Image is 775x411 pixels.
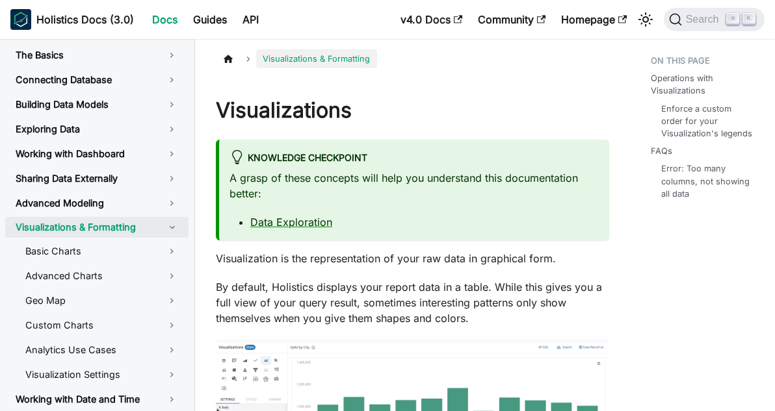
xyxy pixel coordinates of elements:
a: FAQs [651,145,672,157]
p: Visualization is the representation of your raw data in graphical form. [216,251,609,266]
a: Geo Map [15,290,189,312]
a: Enforce a custom order for your Visualization's legends [661,103,754,140]
button: Switch between dark and light mode (currently light mode) [635,9,656,30]
a: Advanced Charts [15,265,189,287]
a: The Basics [5,44,189,66]
a: Working with Dashboard [5,143,189,165]
a: Analytics Use Cases [15,339,189,361]
a: Visualizations & Formatting [5,217,156,238]
a: Exploring Data [5,118,189,140]
a: Guides [185,9,235,30]
a: Homepage [553,9,635,30]
a: Community [470,9,553,30]
nav: Breadcrumbs [216,49,609,68]
a: Advanced Modeling [5,192,189,214]
a: Basic Charts [15,240,189,262]
a: Working with Date and Time [5,388,189,410]
a: v4.0 Docs [393,9,470,30]
h1: Visualizations [216,97,609,123]
p: By default, Holistics displays your report data in a table. While this gives you a full view of y... [216,279,609,326]
a: Connecting Database [5,69,189,91]
a: Sharing Data Externally [5,168,189,190]
div: Knowledge Checkpoint [230,150,599,167]
button: Search [664,8,765,31]
a: Docs [144,9,185,30]
a: Operations with Visualizations [651,72,759,97]
a: HolisticsHolistics Docs (3.0) [10,9,134,30]
a: API [235,9,267,30]
span: Search [682,14,727,25]
kbd: ⌘ [726,13,739,25]
p: A grasp of these concepts will help you understand this documentation better: [230,170,599,201]
img: Holistics [10,9,31,30]
a: Data Exploration [250,216,332,229]
a: Error: Too many columns, not showing all data [661,162,754,200]
span: Visualizations & Formatting [256,49,376,68]
a: Custom Charts [15,314,189,336]
button: Toggle the collapsible sidebar category 'Visualizations & Formatting' [156,217,189,238]
b: Holistics Docs (3.0) [36,12,134,27]
a: Home page [216,49,241,68]
kbd: K [742,13,755,25]
a: Building Data Models [5,93,189,116]
a: Visualization Settings [15,364,189,386]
